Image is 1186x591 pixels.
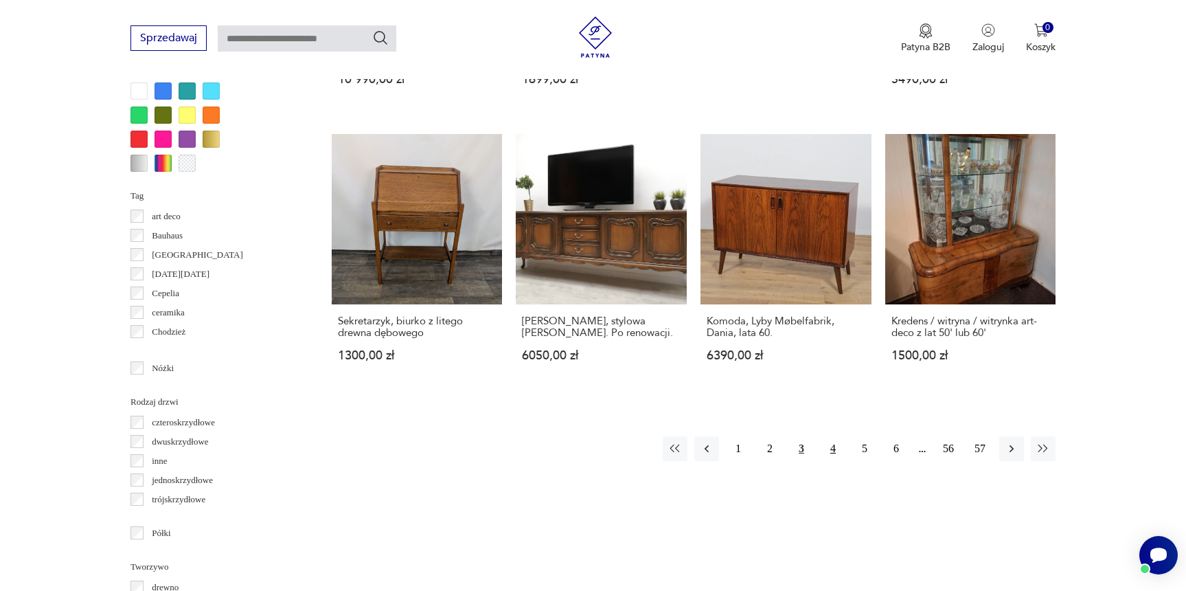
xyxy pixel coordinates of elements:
p: 10 990,00 zł [338,74,497,85]
p: Cepelia [152,286,179,301]
a: Zabytkowa, stylowa komoda ludwik. Po renowacji.[PERSON_NAME], stylowa [PERSON_NAME]. Po renowacji... [516,134,687,389]
p: Rodzaj drzwi [130,394,299,410]
p: 6050,00 zł [522,350,681,361]
p: 6390,00 zł [707,350,865,361]
p: 5490,00 zł [891,74,1050,85]
p: Bauhaus [152,228,183,243]
button: 5 [852,436,877,461]
p: 1300,00 zł [338,350,497,361]
p: inne [152,454,167,469]
img: Ikonka użytkownika [981,23,995,37]
button: 0Koszyk [1026,23,1056,54]
button: 3 [789,436,814,461]
p: Koszyk [1026,41,1056,54]
p: 1500,00 zł [891,350,1050,361]
a: Kredens / witryna / witrynka art-deco z lat 50' lub 60'Kredens / witryna / witrynka art-deco z la... [885,134,1056,389]
p: 1699,00 zł [522,74,681,85]
h3: Komoda, Lyby Møbelfabrik, Dania, lata 60. [707,315,865,339]
p: Tag [130,188,299,203]
img: Ikona koszyka [1034,23,1048,37]
button: 57 [968,436,992,461]
div: 0 [1042,22,1054,34]
h3: [PERSON_NAME], stylowa [PERSON_NAME]. Po renowacji. [522,315,681,339]
p: Zaloguj [972,41,1004,54]
img: Ikona medalu [919,23,933,38]
p: Chodzież [152,324,185,339]
button: Patyna B2B [901,23,950,54]
p: Nóżki [152,361,174,376]
h3: Kredens / witryna / witrynka art-deco z lat 50' lub 60' [891,315,1050,339]
p: czteroskrzydłowe [152,415,215,430]
p: Półki [152,526,170,541]
p: dwuskrzydłowe [152,434,208,449]
p: [DATE][DATE] [152,267,209,282]
button: 1 [726,436,751,461]
p: ceramika [152,305,185,320]
p: art deco [152,209,181,224]
p: [GEOGRAPHIC_DATA] [152,247,243,263]
h3: Sekretarzyk, biurko z litego drewna dębowego [338,315,497,339]
button: 6 [884,436,909,461]
p: Ćmielów [152,344,185,359]
p: jednoskrzydłowe [152,473,213,488]
button: Szukaj [372,30,389,46]
img: Patyna - sklep z meblami i dekoracjami vintage [575,16,616,58]
p: trójskrzydłowe [152,492,205,507]
button: 2 [757,436,782,461]
button: 4 [821,436,845,461]
a: Sprzedawaj [130,34,207,44]
p: Patyna B2B [901,41,950,54]
iframe: Smartsupp widget button [1139,536,1178,575]
button: Zaloguj [972,23,1004,54]
a: Sekretarzyk, biurko z litego drewna dębowegoSekretarzyk, biurko z litego drewna dębowego1300,00 zł [332,134,503,389]
button: Sprzedawaj [130,25,207,51]
a: Komoda, Lyby Møbelfabrik, Dania, lata 60.Komoda, Lyby Møbelfabrik, Dania, lata 60.6390,00 zł [700,134,871,389]
button: 56 [936,436,961,461]
a: Ikona medaluPatyna B2B [901,23,950,54]
p: Tworzywo [130,559,299,575]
